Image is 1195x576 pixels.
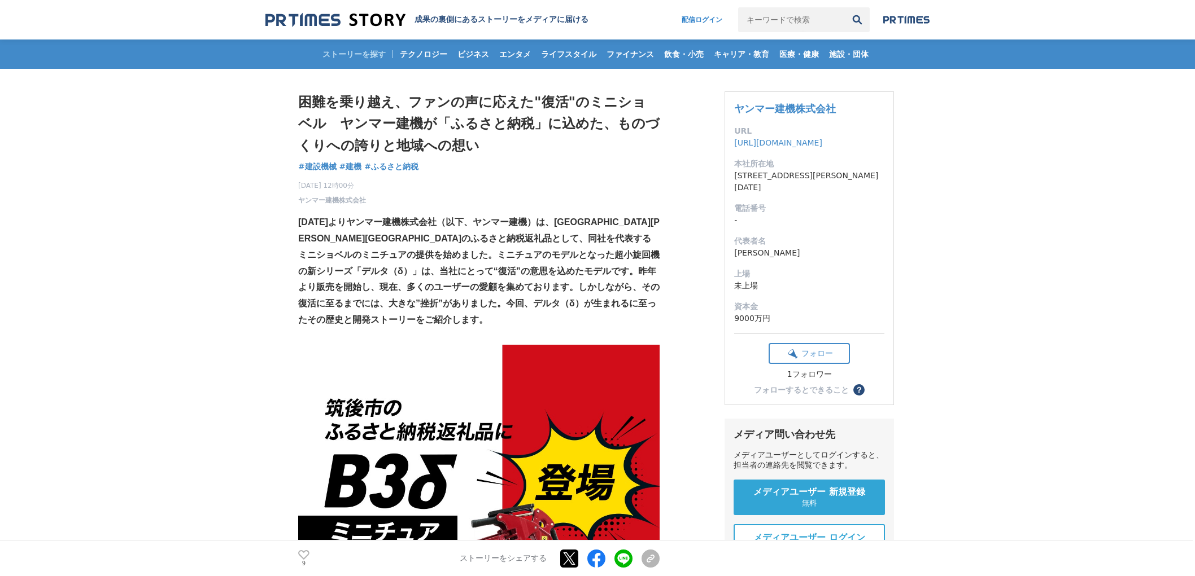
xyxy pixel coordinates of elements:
dd: [PERSON_NAME] [734,247,884,259]
a: テクノロジー [395,39,452,69]
a: ヤンマー建機株式会社 [734,103,836,115]
div: メディアユーザーとしてログインすると、担当者の連絡先を閲覧できます。 [734,450,885,471]
div: フォローするとできること [754,386,849,394]
h1: 困難を乗り越え、ファンの声に応えた"復活"のミニショベル ヤンマー建機が「ふるさと納税」に込めた、ものづくりへの誇りと地域への想い [298,91,660,156]
span: #建機 [339,161,362,172]
a: ライフスタイル [537,39,601,69]
dd: 9000万円 [734,313,884,324]
img: prtimes [883,15,930,24]
p: 9 [298,561,309,566]
div: 1フォロワー [769,370,850,380]
span: [DATE] 12時00分 [298,181,366,191]
a: #建機 [339,161,362,173]
dt: 上場 [734,268,884,280]
strong: [DATE]よりヤンマー建機株式会社（以下、ヤンマー建機）は、[GEOGRAPHIC_DATA][PERSON_NAME][GEOGRAPHIC_DATA]のふるさと納税返礼品として、同社を代表... [298,217,660,324]
input: キーワードで検索 [738,7,845,32]
a: メディアユーザー 新規登録 無料 [734,480,885,515]
button: ？ [853,384,865,395]
span: 無料 [802,498,817,508]
span: #建設機械 [298,161,337,172]
dt: 電話番号 [734,203,884,214]
a: エンタメ [495,39,535,69]
dt: URL [734,125,884,137]
a: キャリア・教育 [709,39,774,69]
a: ファイナンス [602,39,658,69]
a: ビジネス [453,39,494,69]
h2: 成果の裏側にあるストーリーをメディアに届ける [415,15,588,25]
button: 検索 [845,7,870,32]
span: ライフスタイル [537,49,601,59]
div: メディア問い合わせ先 [734,428,885,441]
a: 飲食・小売 [660,39,708,69]
span: メディアユーザー ログイン [753,532,865,544]
a: 配信ログイン [670,7,734,32]
span: 施設・団体 [825,49,873,59]
span: ？ [855,386,863,394]
dt: 資本金 [734,301,884,313]
dd: [STREET_ADDRESS][PERSON_NAME][DATE] [734,170,884,194]
dd: - [734,214,884,226]
a: 医療・健康 [775,39,823,69]
a: ヤンマー建機株式会社 [298,195,366,205]
span: 医療・健康 [775,49,823,59]
p: ストーリーをシェアする [460,553,547,564]
a: #ふるさと納税 [364,161,418,173]
span: #ふるさと納税 [364,161,418,172]
a: #建設機械 [298,161,337,173]
a: メディアユーザー ログイン 既に登録済みの方はこちら [734,524,885,562]
a: 施設・団体 [825,39,873,69]
span: 飲食・小売 [660,49,708,59]
dd: 未上場 [734,280,884,292]
span: ファイナンス [602,49,658,59]
a: 成果の裏側にあるストーリーをメディアに届ける 成果の裏側にあるストーリーをメディアに届ける [265,12,588,28]
a: [URL][DOMAIN_NAME] [734,138,822,147]
dt: 代表者名 [734,235,884,247]
span: テクノロジー [395,49,452,59]
button: フォロー [769,343,850,364]
span: エンタメ [495,49,535,59]
span: キャリア・教育 [709,49,774,59]
img: 成果の裏側にあるストーリーをメディアに届ける [265,12,405,28]
span: ビジネス [453,49,494,59]
span: メディアユーザー 新規登録 [753,486,865,498]
dt: 本社所在地 [734,158,884,170]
